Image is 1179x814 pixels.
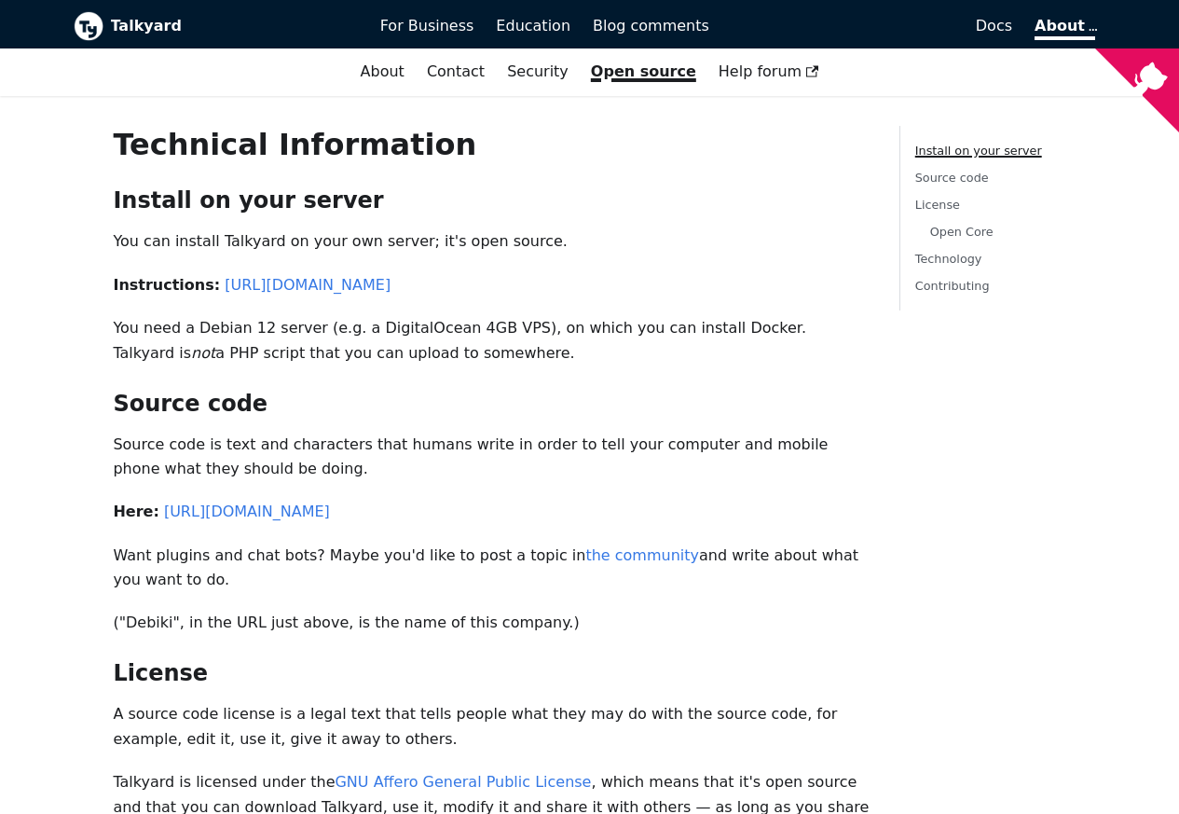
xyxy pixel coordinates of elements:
[720,10,1023,42] a: Docs
[113,126,869,163] h1: Technical Information
[593,17,709,34] span: Blog comments
[585,546,699,564] a: the community
[707,56,830,88] a: Help forum
[113,229,869,254] p: You can install Talkyard on your own server; it's open source.
[113,544,869,593] p: Want plugins and chat bots? Maybe you'd like to post a topic in and write about what you want to do.
[113,390,869,418] h2: Source code
[915,252,982,266] a: Technology
[976,17,1012,34] span: Docs
[74,11,354,41] a: Talkyard logoTalkyard
[719,62,819,80] span: Help forum
[915,279,990,293] a: Contributing
[496,17,570,34] span: Education
[1035,17,1094,40] a: About
[113,186,869,214] h2: Install on your server
[930,225,994,239] a: Open Core
[416,56,496,88] a: Contact
[113,659,869,687] h2: License
[111,14,354,38] b: Talkyard
[915,198,960,212] a: License
[380,17,474,34] span: For Business
[113,276,220,294] strong: Instructions:
[496,56,580,88] a: Security
[113,611,869,635] p: ("Debiki", in the URL just above, is the name of this company.)
[191,344,215,362] em: not
[113,316,869,366] p: You need a Debian 12 server (e.g. a DigitalOcean 4GB VPS), on which you can install Docker. Talky...
[485,10,582,42] a: Education
[335,773,591,791] a: GNU Affero General Public License
[580,56,707,88] a: Open source
[350,56,416,88] a: About
[113,503,158,520] strong: Here:
[225,276,391,294] a: [URL][DOMAIN_NAME]
[113,702,869,752] p: A source code license is a legal text that tells people what they may do with the source code, fo...
[369,10,486,42] a: For Business
[113,433,869,482] p: Source code is text and characters that humans write in order to tell your computer and mobile ph...
[582,10,720,42] a: Blog comments
[164,503,330,520] a: [URL][DOMAIN_NAME]
[74,11,103,41] img: Talkyard logo
[915,144,1042,158] a: Install on your server
[915,171,989,185] a: Source code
